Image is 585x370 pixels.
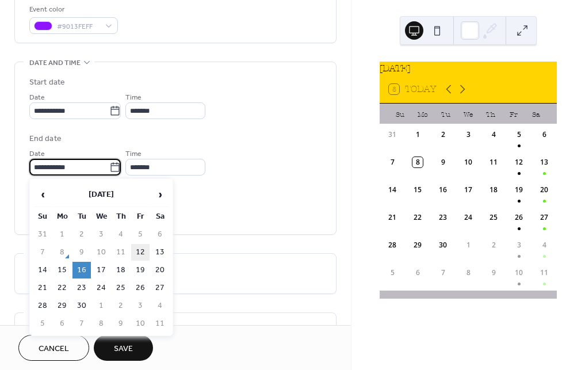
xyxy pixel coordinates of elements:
th: We [92,208,110,225]
td: 26 [131,280,150,296]
div: 11 [488,157,499,167]
div: 17 [463,185,473,195]
div: 18 [488,185,499,195]
td: 7 [72,315,91,332]
div: Th [480,104,502,124]
td: 16 [72,262,91,279]
span: ‹ [34,183,51,206]
span: Save [114,343,133,355]
div: 7 [438,268,448,278]
div: 29 [412,240,423,250]
td: 20 [151,262,169,279]
td: 21 [33,280,52,296]
td: 22 [53,280,71,296]
th: Fr [131,208,150,225]
td: 14 [33,262,52,279]
div: 14 [387,185,397,195]
td: 17 [92,262,110,279]
td: 5 [33,315,52,332]
span: › [151,183,169,206]
td: 5 [131,226,150,243]
div: 15 [412,185,423,195]
span: Time [125,91,142,104]
td: 24 [92,280,110,296]
td: 1 [53,226,71,243]
div: 19 [514,185,524,195]
th: Sa [151,208,169,225]
div: 4 [488,129,499,140]
td: 11 [112,244,130,261]
div: 6 [539,129,549,140]
td: 8 [92,315,110,332]
div: 20 [539,185,549,195]
div: End date [29,133,62,145]
td: 31 [33,226,52,243]
td: 1 [92,297,110,314]
div: 4 [539,240,549,250]
div: Su [389,104,411,124]
td: 12 [131,244,150,261]
th: Th [112,208,130,225]
td: 18 [112,262,130,279]
td: 9 [112,315,130,332]
div: 31 [387,129,397,140]
div: 24 [463,212,473,223]
div: 12 [514,157,524,167]
span: #9013FEFF [57,21,100,33]
td: 11 [151,315,169,332]
td: 15 [53,262,71,279]
td: 6 [53,315,71,332]
div: Tu [434,104,457,124]
div: 1 [463,240,473,250]
div: 26 [514,212,524,223]
td: 2 [112,297,130,314]
div: 13 [539,157,549,167]
div: 2 [438,129,448,140]
td: 3 [92,226,110,243]
span: Date and time [29,57,81,69]
div: 11 [539,268,549,278]
td: 23 [72,280,91,296]
div: 10 [514,268,524,278]
span: Time [125,148,142,160]
span: Cancel [39,343,69,355]
td: 6 [151,226,169,243]
span: Date [29,148,45,160]
button: Cancel [18,335,89,361]
th: Tu [72,208,91,225]
td: 8 [53,244,71,261]
div: 23 [438,212,448,223]
div: 1 [412,129,423,140]
div: 16 [438,185,448,195]
div: 9 [438,157,448,167]
div: 28 [387,240,397,250]
div: [DATE] [380,62,557,75]
th: Mo [53,208,71,225]
span: Date [29,91,45,104]
td: 9 [72,244,91,261]
div: We [457,104,479,124]
td: 28 [33,297,52,314]
div: 3 [463,129,473,140]
div: 8 [412,157,423,167]
div: 25 [488,212,499,223]
td: 4 [151,297,169,314]
div: 3 [514,240,524,250]
div: Mo [412,104,434,124]
th: [DATE] [53,182,150,207]
div: 5 [514,129,524,140]
td: 30 [72,297,91,314]
div: Start date [29,77,65,89]
div: 10 [463,157,473,167]
td: 25 [112,280,130,296]
div: 2 [488,240,499,250]
td: 19 [131,262,150,279]
div: 7 [387,157,397,167]
td: 3 [131,297,150,314]
td: 13 [151,244,169,261]
td: 2 [72,226,91,243]
div: Sa [525,104,548,124]
button: Save [94,335,153,361]
td: 10 [92,244,110,261]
